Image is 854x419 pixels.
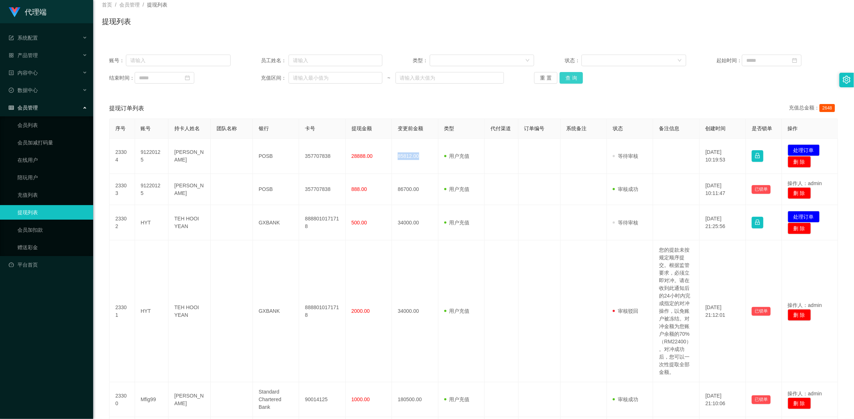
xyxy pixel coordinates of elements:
[752,150,763,162] button: 图标: lock
[261,57,289,64] span: 员工姓名：
[788,391,822,396] span: 操作人：admin
[299,240,345,382] td: 8888010171718
[135,139,169,174] td: 91220125
[17,170,87,185] a: 陪玩用户
[788,211,820,223] button: 处理订单
[788,309,811,321] button: 删 除
[115,125,126,131] span: 序号
[490,125,511,131] span: 代付渠道
[700,174,746,205] td: [DATE] 10:11:47
[25,0,47,24] h1: 代理端
[613,308,638,314] span: 审核驳回
[752,125,772,131] span: 是否锁单
[17,135,87,150] a: 会员加减打码量
[351,220,367,226] span: 500.00
[115,2,116,8] span: /
[299,174,345,205] td: 357707838
[613,186,638,192] span: 审核成功
[700,382,746,417] td: [DATE] 21:10:06
[700,240,746,382] td: [DATE] 21:12:01
[9,105,14,110] i: 图标: table
[9,9,47,15] a: 代理端
[168,174,211,205] td: [PERSON_NAME]
[168,205,211,240] td: TEH HOOI YEAN
[351,396,370,402] span: 1000.00
[752,307,771,316] button: 已锁单
[525,58,530,63] i: 图标: down
[110,240,135,382] td: 23301
[706,125,726,131] span: 创建时间
[444,220,470,226] span: 用户充值
[788,156,811,168] button: 删 除
[102,2,112,8] span: 首页
[653,240,699,382] td: 您的提款未按规定顺序提交。根据监管要求，必须立即对冲。请在收到此通知后的24小时内完成指定的对冲操作，以免账户被冻结。对冲金额为您账户余额的70%（RM22400）。对冲成功后，您可以一次性提取...
[788,398,811,409] button: 删 除
[398,125,423,131] span: 变更前金额
[9,70,38,76] span: 内容中心
[392,139,438,174] td: 85812.00
[253,174,299,205] td: POSB
[565,57,581,64] span: 状态：
[351,153,373,159] span: 28888.00
[17,223,87,237] a: 会员加扣款
[788,302,822,308] span: 操作人：admin
[9,52,38,58] span: 产品管理
[102,16,131,27] h1: 提现列表
[168,240,211,382] td: TEH HOOI YEAN
[788,180,822,186] span: 操作人：admin
[168,139,211,174] td: [PERSON_NAME]
[126,55,231,66] input: 请输入
[110,205,135,240] td: 23302
[567,125,587,131] span: 系统备注
[678,58,682,63] i: 图标: down
[752,217,763,228] button: 图标: lock
[788,125,798,131] span: 操作
[135,382,169,417] td: Mfig99
[253,139,299,174] td: POSB
[392,174,438,205] td: 86700.00
[392,240,438,382] td: 34000.00
[299,139,345,174] td: 357707838
[792,58,797,63] i: 图标: calendar
[788,223,811,234] button: 删 除
[110,382,135,417] td: 23300
[253,382,299,417] td: Standard Chartered Bank
[534,72,557,84] button: 重 置
[261,74,289,82] span: 充值区间：
[659,125,679,131] span: 备注信息
[147,2,167,8] span: 提现列表
[110,139,135,174] td: 23304
[289,55,382,66] input: 请输入
[843,76,851,84] i: 图标: setting
[700,139,746,174] td: [DATE] 10:19:53
[168,382,211,417] td: [PERSON_NAME]
[444,186,470,192] span: 用户充值
[299,205,345,240] td: 8888010171718
[9,105,38,111] span: 会员管理
[788,144,820,156] button: 处理订单
[110,174,135,205] td: 23303
[253,240,299,382] td: GXBANK
[259,125,269,131] span: 银行
[752,185,771,194] button: 已锁单
[560,72,583,84] button: 查 询
[17,118,87,132] a: 会员列表
[716,57,742,64] span: 起始时间：
[392,205,438,240] td: 34000.00
[351,186,367,192] span: 888.00
[392,382,438,417] td: 180500.00
[299,382,345,417] td: 90014125
[382,74,395,82] span: ~
[17,240,87,255] a: 赠送彩金
[17,205,87,220] a: 提现列表
[789,104,838,113] div: 充值总金额：
[444,153,470,159] span: 用户充值
[700,205,746,240] td: [DATE] 21:25:56
[109,57,126,64] span: 账号：
[9,88,14,93] i: 图标: check-circle-o
[9,53,14,58] i: 图标: appstore-o
[396,72,504,84] input: 请输入最大值为
[143,2,144,8] span: /
[109,74,135,82] span: 结束时间：
[289,72,382,84] input: 请输入最小值为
